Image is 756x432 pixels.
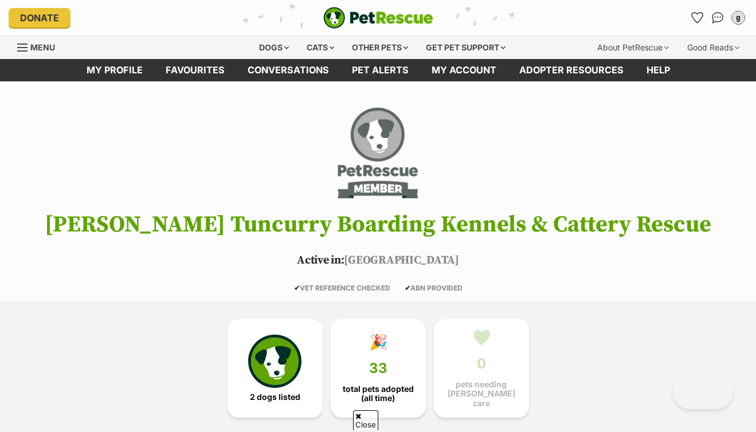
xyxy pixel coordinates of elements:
div: Cats [299,36,342,59]
span: pets needing [PERSON_NAME] care [444,380,519,407]
div: About PetRescue [589,36,677,59]
icon: ✔ [405,284,410,292]
a: My profile [75,59,154,81]
div: Other pets [344,36,416,59]
div: Good Reads [679,36,747,59]
a: Favourites [688,9,706,27]
button: My account [729,9,747,27]
div: Dogs [251,36,297,59]
span: 33 [369,360,387,376]
a: PetRescue [323,7,433,29]
a: Favourites [154,59,236,81]
a: Menu [17,36,63,57]
div: g [733,12,744,23]
a: Pet alerts [340,59,420,81]
a: Help [635,59,681,81]
img: chat-41dd97257d64d25036548639549fe6c8038ab92f7586957e7f3b1b290dea8141.svg [712,12,724,23]
span: 0 [477,356,486,372]
a: 💚 0 pets needing [PERSON_NAME] care [434,319,529,418]
img: logo-e224e6f780fb5917bec1dbf3a21bbac754714ae5b6737aabdf751b685950b380.svg [323,7,433,29]
span: 2 dogs listed [250,392,300,402]
a: Conversations [708,9,727,27]
a: 🎉 33 total pets adopted (all time) [331,319,426,418]
div: 💚 [472,329,491,346]
span: Menu [30,42,55,52]
div: 🎉 [369,333,387,351]
a: My account [420,59,508,81]
span: VET REFERENCE CHECKED [294,284,390,292]
img: petrescue-icon-eee76f85a60ef55c4a1927667547b313a7c0e82042636edf73dce9c88f694885.svg [248,335,301,387]
iframe: Help Scout Beacon - Open [673,375,733,409]
span: Close [353,410,378,430]
div: Get pet support [418,36,514,59]
span: total pets adopted (all time) [340,384,416,403]
a: conversations [236,59,340,81]
icon: ✔ [294,284,300,292]
ul: Account quick links [688,9,747,27]
a: Donate [9,8,70,28]
span: ABN PROVIDED [405,284,463,292]
a: Adopter resources [508,59,635,81]
span: Active in: [297,253,344,268]
a: 2 dogs listed [228,319,323,418]
img: Forster Tuncurry Boarding Kennels & Cattery Rescue [335,104,421,202]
